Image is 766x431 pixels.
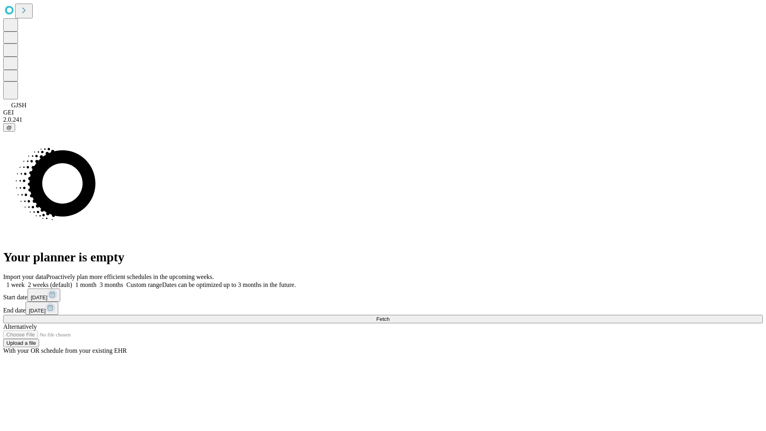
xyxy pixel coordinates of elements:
span: @ [6,125,12,130]
span: Fetch [376,316,389,322]
span: 3 months [100,281,123,288]
span: Alternatively [3,323,37,330]
span: Dates can be optimized up to 3 months in the future. [162,281,296,288]
span: With your OR schedule from your existing EHR [3,347,127,354]
span: 1 week [6,281,25,288]
button: Upload a file [3,339,39,347]
div: 2.0.241 [3,116,763,123]
div: GEI [3,109,763,116]
span: Import your data [3,273,46,280]
h1: Your planner is empty [3,250,763,265]
button: [DATE] [28,289,60,302]
span: [DATE] [29,308,45,314]
button: Fetch [3,315,763,323]
span: [DATE] [31,295,47,301]
span: GJSH [11,102,26,109]
span: 2 weeks (default) [28,281,72,288]
button: [DATE] [26,302,58,315]
span: Custom range [126,281,162,288]
span: 1 month [75,281,97,288]
button: @ [3,123,15,132]
span: Proactively plan more efficient schedules in the upcoming weeks. [46,273,214,280]
div: End date [3,302,763,315]
div: Start date [3,289,763,302]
